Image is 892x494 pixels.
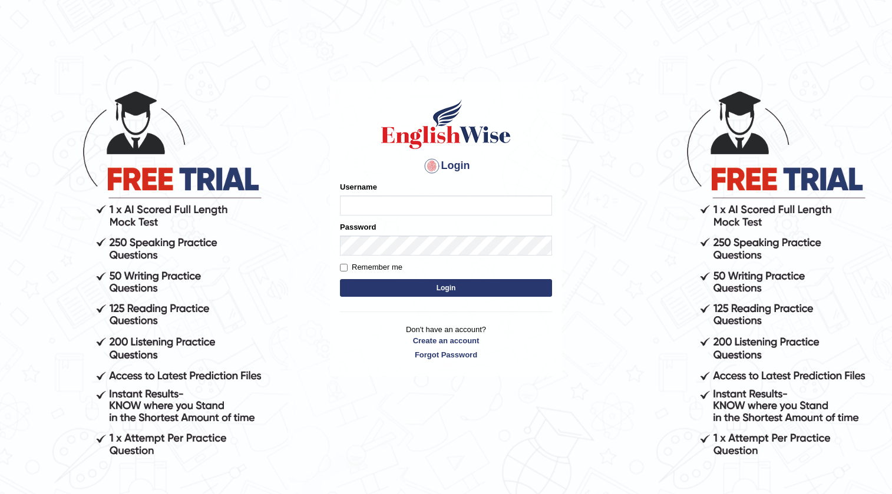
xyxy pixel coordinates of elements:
button: Login [340,279,552,297]
label: Password [340,221,376,233]
h4: Login [340,157,552,175]
a: Forgot Password [340,349,552,360]
input: Remember me [340,264,348,271]
p: Don't have an account? [340,324,552,360]
label: Username [340,181,377,193]
a: Create an account [340,335,552,346]
img: Logo of English Wise sign in for intelligent practice with AI [379,98,513,151]
label: Remember me [340,261,402,273]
